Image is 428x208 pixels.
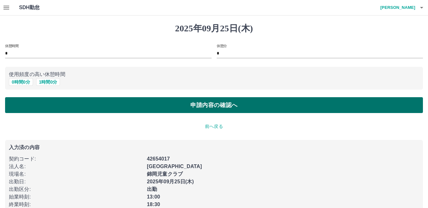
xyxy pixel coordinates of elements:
b: 出勤 [147,186,157,192]
h1: 2025年09月25日(木) [5,23,423,34]
b: 18:30 [147,202,160,207]
label: 休憩分 [217,43,227,48]
p: 契約コード : [9,155,143,163]
p: 使用頻度の高い休憩時間 [9,71,419,78]
b: [GEOGRAPHIC_DATA] [147,164,202,169]
p: 出勤区分 : [9,186,143,193]
p: 入力済の内容 [9,145,419,150]
b: 錦岡児童クラブ [147,171,183,177]
b: 42654017 [147,156,170,161]
label: 休憩時間 [5,43,18,48]
p: 法人名 : [9,163,143,170]
button: 申請内容の確認へ [5,97,423,113]
b: 2025年09月25日(木) [147,179,194,184]
button: 0時間0分 [9,78,33,86]
p: 現場名 : [9,170,143,178]
button: 1時間0分 [36,78,60,86]
b: 13:00 [147,194,160,199]
p: 前へ戻る [5,123,423,130]
p: 始業時刻 : [9,193,143,201]
p: 出勤日 : [9,178,143,186]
